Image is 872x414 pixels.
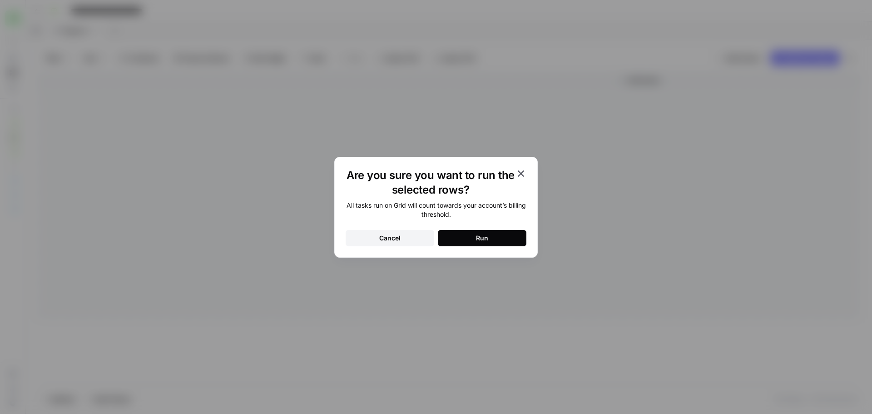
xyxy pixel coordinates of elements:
[379,234,401,243] div: Cancel
[346,230,434,246] button: Cancel
[346,201,526,219] div: All tasks run on Grid will count towards your account’s billing threshold.
[476,234,488,243] div: Run
[346,168,515,197] h1: Are you sure you want to run the selected rows?
[438,230,526,246] button: Run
